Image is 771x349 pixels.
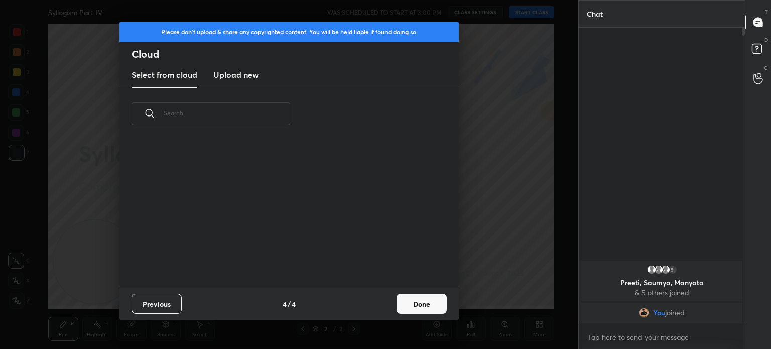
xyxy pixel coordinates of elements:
[665,309,685,317] span: joined
[579,1,611,27] p: Chat
[765,8,768,16] p: T
[292,299,296,309] h4: 4
[397,294,447,314] button: Done
[132,69,197,81] h3: Select from cloud
[132,48,459,61] h2: Cloud
[653,309,665,317] span: You
[164,92,290,135] input: Search
[647,265,657,275] img: default.png
[579,259,745,325] div: grid
[587,289,736,297] p: & 5 others joined
[119,22,459,42] div: Please don't upload & share any copyrighted content. You will be held liable if found doing so.
[764,64,768,72] p: G
[288,299,291,309] h4: /
[213,69,259,81] h3: Upload new
[119,137,447,288] div: grid
[661,265,671,275] img: default.png
[764,36,768,44] p: D
[283,299,287,309] h4: 4
[639,308,649,318] img: 4b40390f03df4bc2a901db19e4fe98f0.jpg
[587,279,736,287] p: Preeti, Saumya, Manyata
[132,294,182,314] button: Previous
[654,265,664,275] img: default.png
[668,265,678,275] div: 5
